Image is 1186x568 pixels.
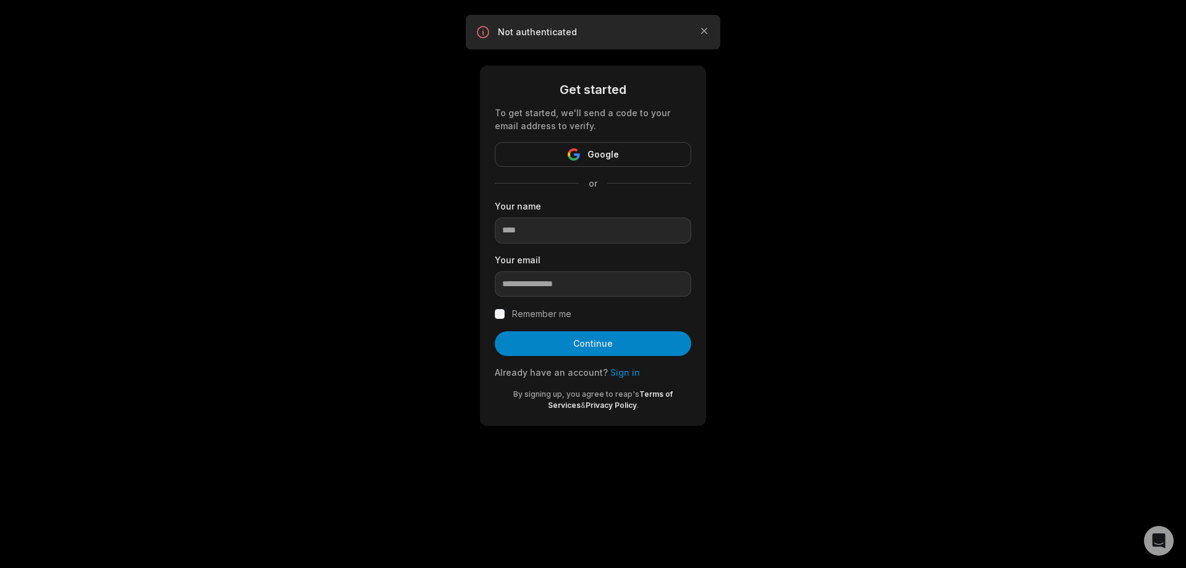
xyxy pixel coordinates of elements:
span: or [579,177,607,190]
span: Already have an account? [495,367,608,378]
div: Open Intercom Messenger [1144,526,1174,556]
div: Get started [495,80,691,99]
label: Your name [495,200,691,213]
span: Google [587,147,619,162]
p: Not authenticated [498,26,688,38]
label: Remember me [512,307,571,321]
button: Continue [495,331,691,356]
a: Sign in [610,367,640,378]
div: To get started, we'll send a code to your email address to verify. [495,106,691,132]
span: . [637,401,639,410]
label: Your email [495,253,691,266]
span: By signing up, you agree to reap's [513,389,639,399]
button: Google [495,142,691,167]
span: & [581,401,586,410]
a: Privacy Policy [586,401,637,410]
